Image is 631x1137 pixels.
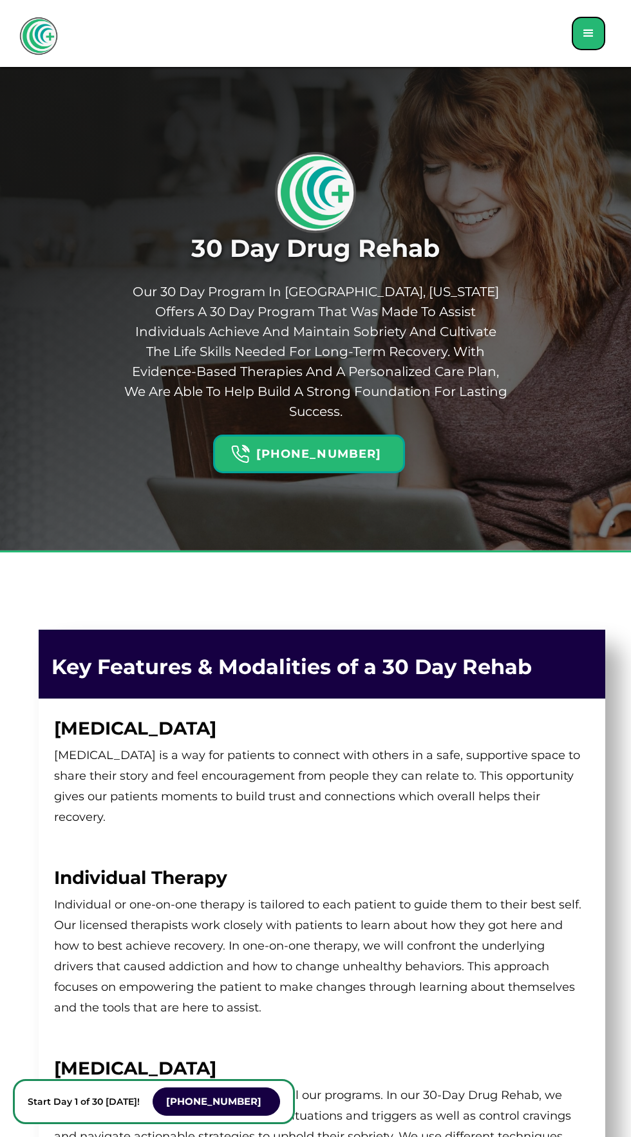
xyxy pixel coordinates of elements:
[54,1024,583,1045] p: ‍
[54,718,583,738] h3: ‍ ‍
[54,1057,216,1079] strong: [MEDICAL_DATA]
[54,867,227,888] strong: Individual Therapy
[28,1094,140,1109] p: Start Day 1 of 30 [DATE]!
[54,894,583,1018] p: Individual or one-on-one therapy is tailored to each patient to guide them to their best self. Ou...
[54,834,583,854] p: ‍
[19,17,58,55] a: home
[572,17,605,50] div: menu
[213,428,418,473] a: Header Calendar Icons[PHONE_NUMBER]
[256,447,381,461] strong: [PHONE_NUMBER]
[52,655,592,679] h2: Key Features & Modalities of a 30 Day Rehab
[191,234,440,263] h1: 30 Day Drug Rehab
[122,282,509,422] p: Our 30 day program in [GEOGRAPHIC_DATA], [US_STATE] offers a 30 day program that was made to assi...
[166,1095,261,1107] strong: [PHONE_NUMBER]
[54,867,583,888] h3: ‍
[54,1058,583,1078] h3: ‍
[54,745,583,827] p: [MEDICAL_DATA] is a way for patients to connect with others in a safe, supportive space to share ...
[54,717,216,739] strong: [MEDICAL_DATA]
[153,1087,280,1116] a: [PHONE_NUMBER]
[231,444,250,464] img: Header Calendar Icons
